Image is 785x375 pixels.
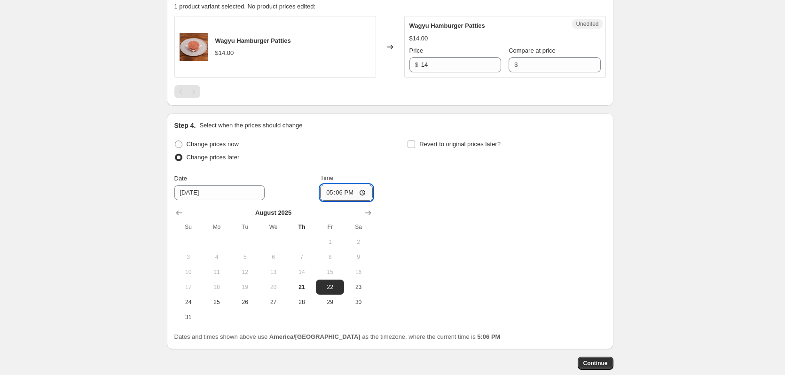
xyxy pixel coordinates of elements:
[174,121,196,130] h2: Step 4.
[344,280,372,295] button: Saturday August 23 2025
[174,295,203,310] button: Sunday August 24 2025
[320,268,340,276] span: 15
[263,283,283,291] span: 20
[288,250,316,265] button: Thursday August 7 2025
[173,206,186,219] button: Show previous month, July 2025
[263,223,283,231] span: We
[203,280,231,295] button: Monday August 18 2025
[206,223,227,231] span: Mo
[235,223,255,231] span: Tu
[316,295,344,310] button: Friday August 29 2025
[576,20,598,28] span: Unedited
[174,250,203,265] button: Sunday August 3 2025
[348,238,369,246] span: 2
[578,357,613,370] button: Continue
[291,298,312,306] span: 28
[235,253,255,261] span: 5
[206,298,227,306] span: 25
[231,280,259,295] button: Tuesday August 19 2025
[178,268,199,276] span: 10
[206,283,227,291] span: 18
[187,154,240,161] span: Change prices later
[344,250,372,265] button: Saturday August 9 2025
[178,313,199,321] span: 31
[203,250,231,265] button: Monday August 4 2025
[316,250,344,265] button: Friday August 8 2025
[178,253,199,261] span: 3
[361,206,375,219] button: Show next month, September 2025
[348,283,369,291] span: 23
[320,253,340,261] span: 8
[291,253,312,261] span: 7
[263,253,283,261] span: 6
[320,298,340,306] span: 29
[477,333,500,340] b: 5:06 PM
[348,298,369,306] span: 30
[231,295,259,310] button: Tuesday August 26 2025
[178,298,199,306] span: 24
[320,174,333,181] span: Time
[231,250,259,265] button: Tuesday August 5 2025
[174,3,316,10] span: 1 product variant selected. No product prices edited:
[291,268,312,276] span: 14
[320,185,373,201] input: 12:00
[235,268,255,276] span: 12
[320,238,340,246] span: 1
[235,298,255,306] span: 26
[187,141,239,148] span: Change prices now
[203,219,231,234] th: Monday
[409,47,424,54] span: Price
[174,85,200,98] nav: Pagination
[291,223,312,231] span: Th
[259,219,287,234] th: Wednesday
[206,253,227,261] span: 4
[203,265,231,280] button: Monday August 11 2025
[174,280,203,295] button: Sunday August 17 2025
[231,219,259,234] th: Tuesday
[178,283,199,291] span: 17
[259,280,287,295] button: Wednesday August 20 2025
[409,22,485,29] span: Wagyu Hamburger Patties
[174,265,203,280] button: Sunday August 10 2025
[269,333,361,340] b: America/[GEOGRAPHIC_DATA]
[263,298,283,306] span: 27
[174,185,265,200] input: 8/21/2025
[263,268,283,276] span: 13
[316,234,344,250] button: Friday August 1 2025
[174,175,187,182] span: Date
[178,223,199,231] span: Su
[316,265,344,280] button: Friday August 15 2025
[259,250,287,265] button: Wednesday August 6 2025
[259,295,287,310] button: Wednesday August 27 2025
[415,61,418,68] span: $
[288,295,316,310] button: Thursday August 28 2025
[344,295,372,310] button: Saturday August 30 2025
[235,283,255,291] span: 19
[215,48,234,58] div: $14.00
[288,265,316,280] button: Thursday August 14 2025
[291,283,312,291] span: 21
[215,37,291,44] span: Wagyu Hamburger Patties
[509,47,556,54] span: Compare at price
[259,265,287,280] button: Wednesday August 13 2025
[583,359,608,367] span: Continue
[344,219,372,234] th: Saturday
[316,280,344,295] button: Friday August 22 2025
[231,265,259,280] button: Tuesday August 12 2025
[514,61,518,68] span: $
[203,295,231,310] button: Monday August 25 2025
[316,219,344,234] th: Friday
[419,141,501,148] span: Revert to original prices later?
[348,253,369,261] span: 9
[348,223,369,231] span: Sa
[199,121,302,130] p: Select when the prices should change
[344,234,372,250] button: Saturday August 2 2025
[348,268,369,276] span: 16
[344,265,372,280] button: Saturday August 16 2025
[174,333,501,340] span: Dates and times shown above use as the timezone, where the current time is
[288,219,316,234] th: Thursday
[288,280,316,295] button: Today Thursday August 21 2025
[174,310,203,325] button: Sunday August 31 2025
[206,268,227,276] span: 11
[180,33,208,61] img: SRFAmericanWagyuBurgerPatties-35321-1_80x.jpg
